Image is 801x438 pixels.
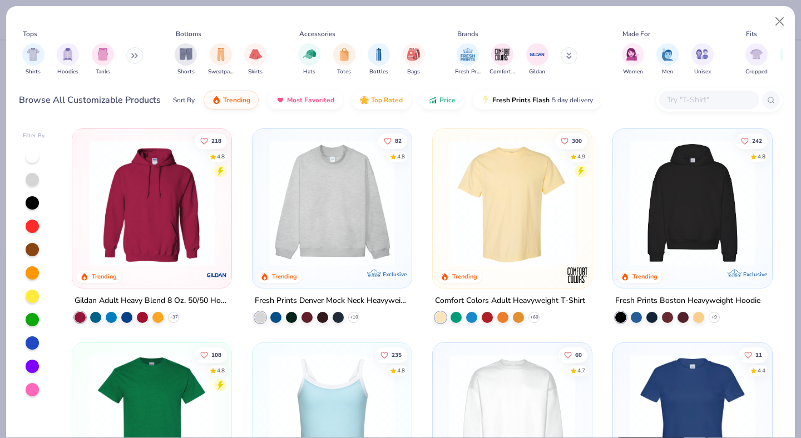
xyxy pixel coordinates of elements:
[27,48,39,61] img: Shirts Image
[212,352,222,357] span: 108
[298,43,320,76] div: filter for Hats
[175,43,197,76] div: filter for Shorts
[407,68,420,76] span: Bags
[526,43,548,76] div: filter for Gildan
[170,314,178,321] span: + 37
[662,68,673,76] span: Men
[195,347,228,362] button: Like
[57,68,78,76] span: Hoodies
[395,138,402,143] span: 82
[622,43,644,76] div: filter for Women
[92,43,114,76] div: filter for Tanks
[572,138,582,143] span: 300
[176,29,201,39] div: Bottoms
[23,132,45,140] div: Filter By
[248,68,263,76] span: Skirts
[459,46,476,63] img: Fresh Prints Image
[223,96,250,104] span: Trending
[75,294,229,308] div: Gildan Adult Heavy Blend 8 Oz. 50/50 Hooded Sweatshirt
[566,264,589,286] img: Comfort Colors logo
[206,264,228,286] img: Gildan logo
[208,43,234,76] button: filter button
[750,48,763,61] img: Cropped Image
[383,271,407,278] span: Exclusive
[26,68,41,76] span: Shirts
[473,91,601,109] button: Fresh Prints Flash5 day delivery
[622,43,644,76] button: filter button
[62,48,74,61] img: Hoodies Image
[455,68,481,76] span: Fresh Prints
[244,43,266,76] div: filter for Skirts
[212,138,222,143] span: 218
[745,43,768,76] button: filter button
[337,68,351,76] span: Totes
[350,314,358,321] span: + 10
[739,347,768,362] button: Like
[212,96,221,104] img: trending.gif
[494,46,511,63] img: Comfort Colors Image
[303,68,315,76] span: Hats
[177,68,195,76] span: Shorts
[287,96,334,104] span: Most Favorited
[268,91,343,109] button: Most Favorited
[338,48,350,61] img: Totes Image
[217,152,225,161] div: 4.8
[368,43,390,76] button: filter button
[755,352,762,357] span: 11
[526,43,548,76] button: filter button
[215,48,227,61] img: Sweatpants Image
[626,48,639,61] img: Women Image
[97,48,109,61] img: Tanks Image
[375,347,407,362] button: Like
[400,140,537,266] img: a90f7c54-8796-4cb2-9d6e-4e9644cfe0fe
[623,68,643,76] span: Women
[333,43,355,76] button: filter button
[691,43,714,76] div: filter for Unisex
[204,91,259,109] button: Trending
[244,43,266,76] button: filter button
[575,352,582,357] span: 60
[180,48,192,61] img: Shorts Image
[455,43,481,76] button: filter button
[255,294,409,308] div: Fresh Prints Denver Mock Neck Heavyweight Sweatshirt
[57,43,79,76] button: filter button
[457,29,478,39] div: Brands
[529,68,545,76] span: Gildan
[397,366,405,375] div: 4.8
[558,347,587,362] button: Like
[481,96,490,104] img: flash.gif
[439,96,456,104] span: Price
[369,68,388,76] span: Bottles
[360,96,369,104] img: TopRated.gif
[615,294,760,308] div: Fresh Prints Boston Heavyweight Hoodie
[529,46,546,63] img: Gildan Image
[392,352,402,357] span: 235
[352,91,411,109] button: Top Rated
[624,140,761,266] img: 91acfc32-fd48-4d6b-bdad-a4c1a30ac3fc
[403,43,425,76] div: filter for Bags
[489,43,515,76] div: filter for Comfort Colors
[444,140,581,266] img: 029b8af0-80e6-406f-9fdc-fdf898547912
[299,29,335,39] div: Accessories
[373,48,385,61] img: Bottles Image
[208,68,234,76] span: Sweatpants
[23,29,37,39] div: Tops
[371,96,403,104] span: Top Rated
[666,93,751,106] input: Try "T-Shirt"
[264,140,400,266] img: f5d85501-0dbb-4ee4-b115-c08fa3845d83
[276,96,285,104] img: most_fav.gif
[435,294,585,308] div: Comfort Colors Adult Heavyweight T-Shirt
[249,48,262,61] img: Skirts Image
[195,133,228,148] button: Like
[455,43,481,76] div: filter for Fresh Prints
[661,48,674,61] img: Men Image
[378,133,407,148] button: Like
[752,138,762,143] span: 242
[745,43,768,76] div: filter for Cropped
[622,29,650,39] div: Made For
[22,43,44,76] button: filter button
[758,152,765,161] div: 4.8
[303,48,316,61] img: Hats Image
[92,43,114,76] button: filter button
[769,11,790,32] button: Close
